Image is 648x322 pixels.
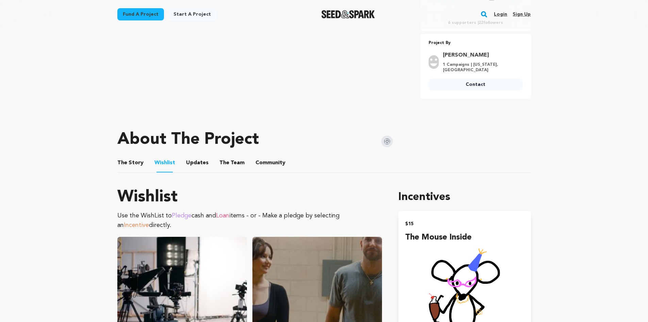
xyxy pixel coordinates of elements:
a: Contact [429,78,523,91]
h4: The Mouse Inside [405,231,524,244]
p: 1 Campaigns | [US_STATE], [GEOGRAPHIC_DATA] [443,62,519,73]
span: Pledge [172,213,192,219]
img: user.png [429,55,439,69]
span: Team [219,159,245,167]
span: Incentive [124,222,149,228]
p: Project By [429,39,523,47]
p: Use the WishList to cash and items - or - Make a pledge by selecting an directly. [117,211,382,230]
a: Sign up [513,9,531,20]
span: Story [117,159,144,167]
a: Seed&Spark Homepage [321,10,375,18]
a: Start a project [168,8,216,20]
span: The [219,159,229,167]
h2: $15 [405,219,524,229]
span: Wishlist [154,159,175,167]
a: Goto Francesca Valle profile [443,51,519,59]
span: The [117,159,127,167]
a: Fund a project [117,8,164,20]
h1: Wishlist [117,189,382,205]
a: Login [494,9,507,20]
h1: Incentives [398,189,531,205]
span: Community [255,159,285,167]
span: Loan [216,213,229,219]
h1: About The Project [117,132,259,148]
img: Seed&Spark Instagram Icon [381,136,393,147]
span: Updates [186,159,209,167]
img: Seed&Spark Logo Dark Mode [321,10,375,18]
